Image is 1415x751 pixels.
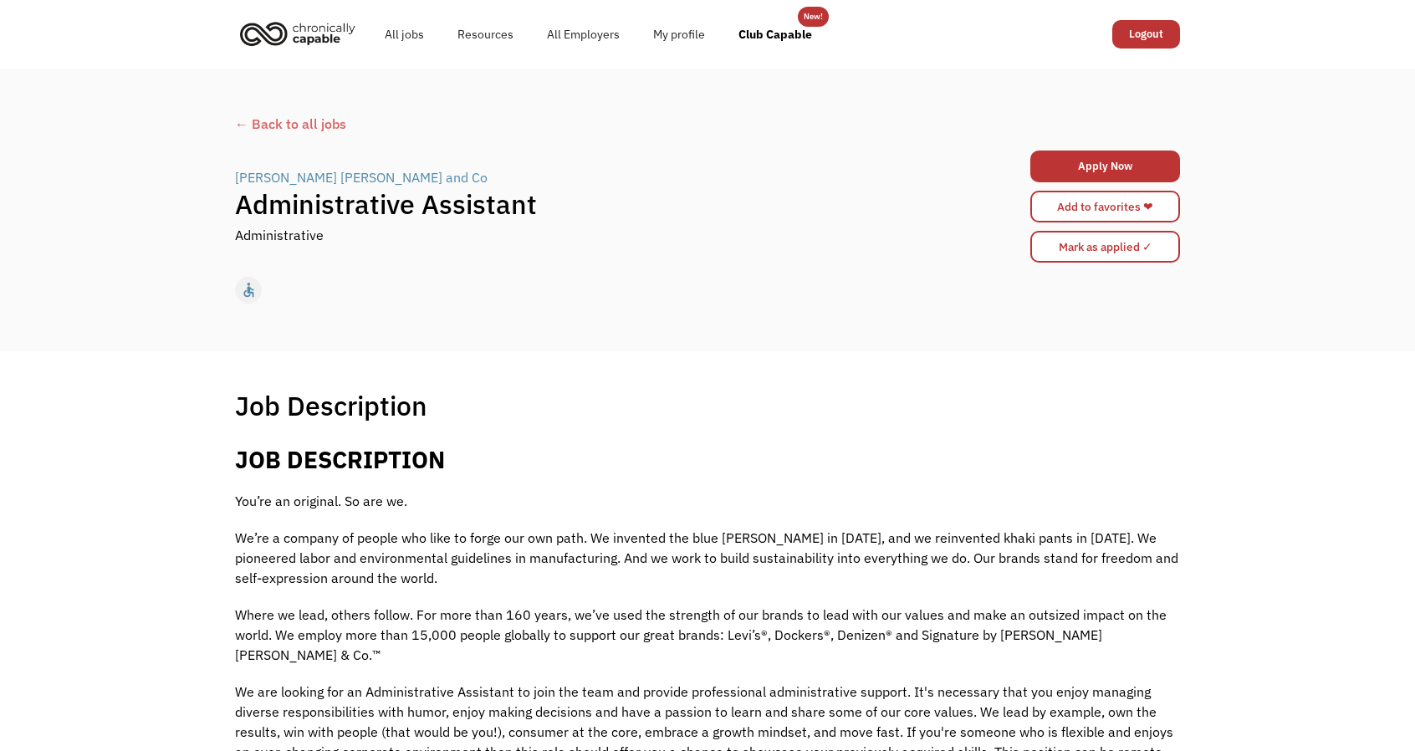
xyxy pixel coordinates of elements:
div: [PERSON_NAME] [PERSON_NAME] and Co [235,167,488,187]
div: accessible [240,278,258,303]
div: New! [804,7,823,27]
img: Chronically Capable logo [235,15,360,52]
a: Logout [1112,20,1180,49]
input: Mark as applied ✓ [1030,231,1180,263]
p: You’re an original. So are we. [235,491,1180,511]
a: All jobs [368,8,441,61]
div: Administrative [235,225,324,245]
b: JOB DESCRIPTION [235,444,445,475]
p: Where we lead, others follow. For more than 160 years, we’ve used the strength of our brands to l... [235,605,1180,665]
a: My profile [636,8,722,61]
p: We’re a company of people who like to forge our own path. We invented the blue [PERSON_NAME] in [... [235,528,1180,588]
a: Club Capable [722,8,829,61]
a: Apply Now [1030,151,1180,182]
a: home [235,15,368,52]
a: [PERSON_NAME] [PERSON_NAME] and Co [235,167,492,187]
a: ← Back to all jobs [235,114,1180,134]
h1: Administrative Assistant [235,187,944,221]
h1: Job Description [235,389,427,422]
form: Mark as applied form [1030,227,1180,267]
a: All Employers [530,8,636,61]
a: Resources [441,8,530,61]
a: Add to favorites ❤ [1030,191,1180,222]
